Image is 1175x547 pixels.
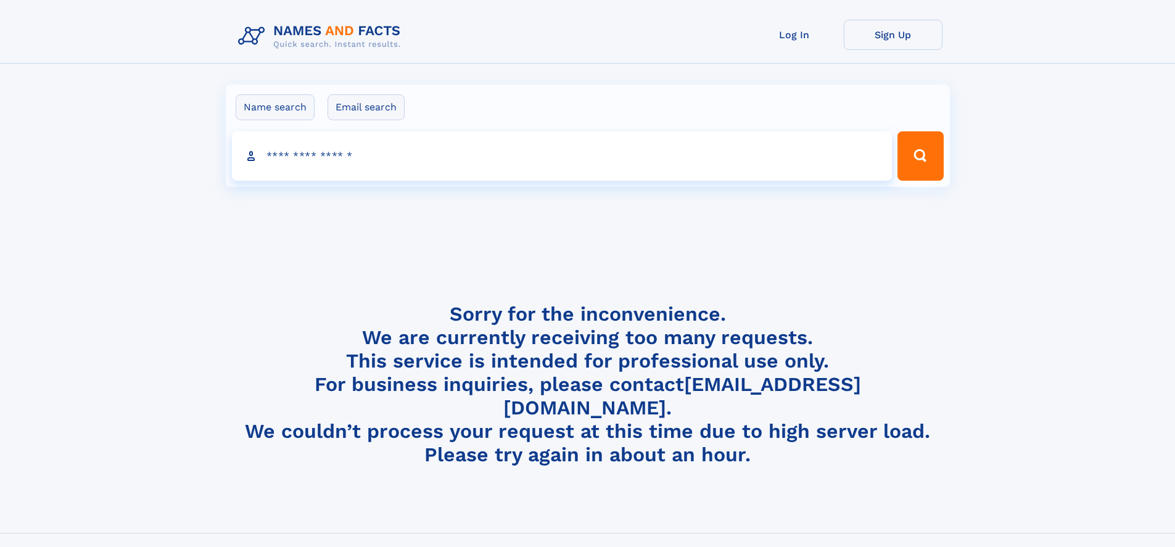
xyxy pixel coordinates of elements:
[233,20,411,53] img: Logo Names and Facts
[233,302,942,467] h4: Sorry for the inconvenience. We are currently receiving too many requests. This service is intend...
[844,20,942,50] a: Sign Up
[503,372,861,419] a: [EMAIL_ADDRESS][DOMAIN_NAME]
[232,131,893,181] input: search input
[236,94,315,120] label: Name search
[328,94,405,120] label: Email search
[745,20,844,50] a: Log In
[897,131,943,181] button: Search Button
